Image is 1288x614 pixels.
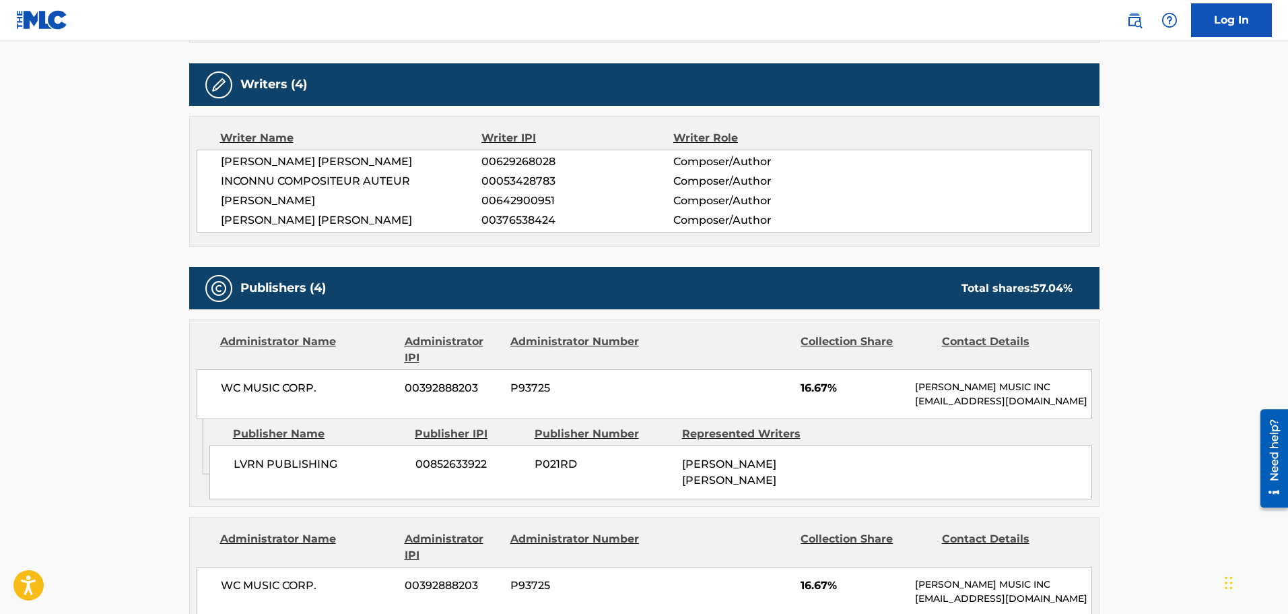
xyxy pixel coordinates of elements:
[234,456,405,472] span: LVRN PUBLISHING
[240,280,326,296] h5: Publishers (4)
[415,456,524,472] span: 00852633922
[221,578,395,594] span: WC MUSIC CORP.
[481,173,673,189] span: 00053428783
[16,10,68,30] img: MLC Logo
[211,280,227,297] img: Publishers
[481,154,673,170] span: 00629268028
[510,531,641,563] div: Administrator Number
[405,334,500,366] div: Administrator IPI
[1250,404,1288,512] iframe: Resource Center
[220,130,482,146] div: Writer Name
[915,380,1091,394] p: [PERSON_NAME] MUSIC INC
[415,426,524,442] div: Publisher IPI
[915,578,1091,592] p: [PERSON_NAME] MUSIC INC
[915,592,1091,606] p: [EMAIL_ADDRESS][DOMAIN_NAME]
[1033,282,1073,295] span: 57.04 %
[1161,12,1178,28] img: help
[481,193,673,209] span: 00642900951
[481,212,673,228] span: 00376538424
[801,531,931,563] div: Collection Share
[221,212,482,228] span: [PERSON_NAME] [PERSON_NAME]
[673,193,848,209] span: Composer/Author
[673,212,848,228] span: Composer/Author
[942,531,1073,563] div: Contact Details
[220,531,395,563] div: Administrator Name
[801,380,905,396] span: 16.67%
[801,578,905,594] span: 16.67%
[510,334,641,366] div: Administrator Number
[535,456,672,472] span: P021RD
[221,193,482,209] span: [PERSON_NAME]
[221,173,482,189] span: INCONNU COMPOSITEUR AUTEUR
[481,130,673,146] div: Writer IPI
[915,394,1091,408] p: [EMAIL_ADDRESS][DOMAIN_NAME]
[682,426,819,442] div: Represented Writers
[240,77,307,92] h5: Writers (4)
[673,173,848,189] span: Composer/Author
[801,334,931,366] div: Collection Share
[1191,3,1272,37] a: Log In
[233,426,405,442] div: Publisher Name
[1221,549,1288,614] iframe: Chat Widget
[510,380,641,396] span: P93725
[405,578,500,594] span: 00392888203
[221,380,395,396] span: WC MUSIC CORP.
[1156,7,1183,34] div: Help
[1126,12,1143,28] img: search
[211,77,227,93] img: Writers
[405,380,500,396] span: 00392888203
[510,578,641,594] span: P93725
[1121,7,1148,34] a: Public Search
[1225,563,1233,603] div: Drag
[942,334,1073,366] div: Contact Details
[682,458,776,487] span: [PERSON_NAME] [PERSON_NAME]
[220,334,395,366] div: Administrator Name
[221,154,482,170] span: [PERSON_NAME] [PERSON_NAME]
[673,154,848,170] span: Composer/Author
[535,426,672,442] div: Publisher Number
[405,531,500,563] div: Administrator IPI
[961,280,1073,297] div: Total shares:
[673,130,848,146] div: Writer Role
